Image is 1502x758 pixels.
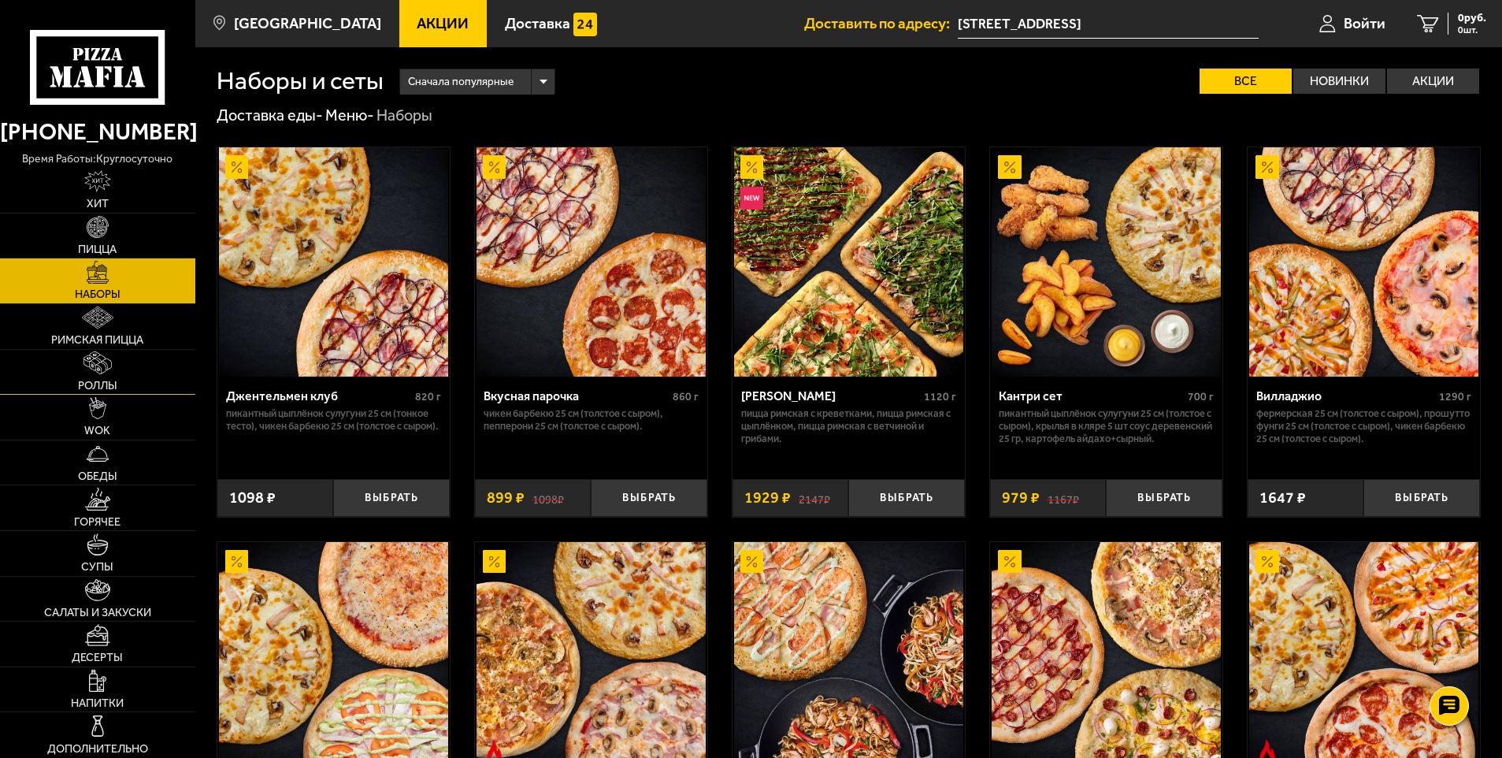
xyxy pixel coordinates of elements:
[44,608,151,619] span: Салаты и закуски
[487,490,525,506] span: 899 ₽
[47,744,148,755] span: Дополнительно
[732,147,965,377] a: АкционныйНовинкаМама Миа
[417,16,469,31] span: Акции
[225,155,249,179] img: Акционный
[804,16,958,31] span: Доставить по адресу:
[999,388,1184,403] div: Кантри сет
[532,490,564,506] s: 1098 ₽
[1256,407,1471,445] p: Фермерская 25 см (толстое с сыром), Прошутто Фунги 25 см (толстое с сыром), Чикен Барбекю 25 см (...
[734,147,963,377] img: Мама Миа
[958,9,1258,39] input: Ваш адрес доставки
[78,381,117,392] span: Роллы
[477,147,706,377] img: Вкусная парочка
[1248,147,1480,377] a: АкционныйВилладжио
[999,407,1214,445] p: Пикантный цыплёнок сулугуни 25 см (толстое с сыром), крылья в кляре 5 шт соус деревенский 25 гр, ...
[78,471,117,482] span: Обеды
[1439,390,1471,403] span: 1290 г
[1293,69,1385,94] label: Новинки
[229,490,276,506] span: 1098 ₽
[848,479,965,518] button: Выбрать
[1256,388,1435,403] div: Вилладжио
[1200,69,1292,94] label: Все
[1344,16,1385,31] span: Войти
[740,187,764,210] img: Новинка
[226,388,411,403] div: Джентельмен клуб
[740,155,764,179] img: Акционный
[1249,147,1478,377] img: Вилладжио
[998,550,1022,574] img: Акционный
[74,517,121,528] span: Горячее
[1387,69,1479,94] label: Акции
[219,147,448,377] img: Джентельмен клуб
[225,550,249,574] img: Акционный
[741,407,956,445] p: Пицца Римская с креветками, Пицца Римская с цыплёнком, Пицца Римская с ветчиной и грибами.
[234,16,381,31] span: [GEOGRAPHIC_DATA]
[1048,490,1079,506] s: 1167 ₽
[741,388,920,403] div: [PERSON_NAME]
[1458,13,1486,24] span: 0 руб.
[924,390,956,403] span: 1120 г
[51,335,143,346] span: Римская пицца
[78,244,117,255] span: Пицца
[799,490,830,506] s: 2147 ₽
[1106,479,1222,518] button: Выбрать
[990,147,1222,377] a: АкционныйКантри сет
[72,652,123,663] span: Десерты
[998,155,1022,179] img: Акционный
[1259,490,1306,506] span: 1647 ₽
[744,490,791,506] span: 1929 ₽
[740,550,764,574] img: Акционный
[484,388,669,403] div: Вкусная парочка
[483,550,506,574] img: Акционный
[75,289,121,300] span: Наборы
[217,69,384,94] h1: Наборы и сеты
[81,562,113,573] span: Супы
[992,147,1221,377] img: Кантри сет
[484,407,699,433] p: Чикен Барбекю 25 см (толстое с сыром), Пепперони 25 см (толстое с сыром).
[573,13,597,36] img: 15daf4d41897b9f0e9f617042186c801.svg
[217,147,450,377] a: АкционныйДжентельмен клуб
[325,106,374,124] a: Меню-
[415,390,441,403] span: 820 г
[376,106,432,126] div: Наборы
[475,147,707,377] a: АкционныйВкусная парочка
[1363,479,1480,518] button: Выбрать
[333,479,450,518] button: Выбрать
[1255,550,1279,574] img: Акционный
[217,106,323,124] a: Доставка еды-
[408,67,514,97] span: Сначала популярные
[1255,155,1279,179] img: Акционный
[71,698,124,709] span: Напитки
[505,16,570,31] span: Доставка
[1188,390,1214,403] span: 700 г
[226,407,441,433] p: Пикантный цыплёнок сулугуни 25 см (тонкое тесто), Чикен Барбекю 25 см (толстое с сыром).
[87,199,109,210] span: Хит
[1458,25,1486,35] span: 0 шт.
[483,155,506,179] img: Акционный
[673,390,699,403] span: 860 г
[591,479,707,518] button: Выбрать
[84,425,110,437] span: WOK
[1002,490,1040,506] span: 979 ₽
